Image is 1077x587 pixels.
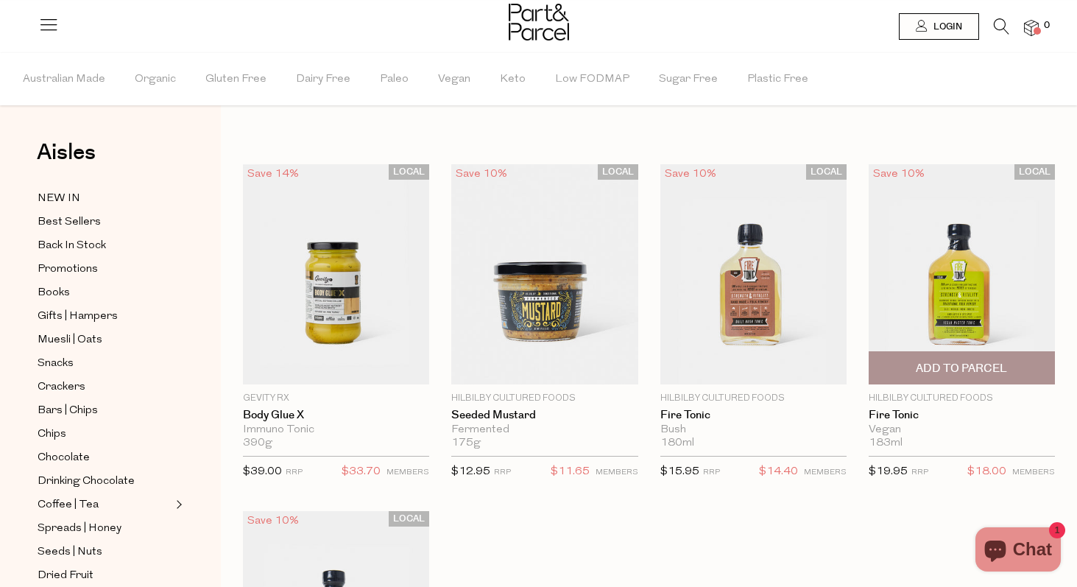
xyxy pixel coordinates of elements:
small: MEMBERS [386,468,429,477]
a: Bars | Chips [38,401,172,420]
p: Gevity RX [243,392,429,405]
a: Promotions [38,260,172,278]
a: Seeded Mustard [451,409,638,422]
span: Low FODMAP [555,54,629,105]
div: Immuno Tonic [243,423,429,437]
span: Best Sellers [38,214,101,231]
div: Save 10% [451,164,512,184]
a: Seeds | Nuts [38,543,172,561]
span: Back In Stock [38,237,106,255]
img: Seeded Mustard [451,164,638,384]
span: 180ml [660,437,694,450]
a: Fire Tonic [869,409,1055,422]
span: $33.70 [342,463,381,482]
img: Fire Tonic [660,164,847,384]
a: Login [899,13,979,40]
div: Save 14% [243,164,303,184]
span: Chocolate [38,449,90,467]
a: Snacks [38,354,172,373]
span: LOCAL [389,511,429,527]
a: Best Sellers [38,213,172,231]
img: Fire Tonic [869,164,1055,384]
div: Save 10% [869,164,929,184]
img: Body Glue X [243,164,429,384]
small: MEMBERS [596,468,638,477]
span: Coffee | Tea [38,496,99,514]
span: Dried Fruit [38,567,93,585]
span: Paleo [380,54,409,105]
button: Expand/Collapse Coffee | Tea [172,496,183,513]
span: Vegan [438,54,470,105]
span: $39.00 [243,466,282,477]
a: Crackers [38,378,172,396]
a: NEW IN [38,189,172,208]
div: Vegan [869,423,1055,437]
a: 0 [1024,20,1039,35]
a: Chocolate [38,449,172,467]
div: Fermented [451,423,638,437]
span: Add To Parcel [916,361,1007,376]
span: Spreads | Honey [38,520,121,538]
small: MEMBERS [804,468,847,477]
small: RRP [911,468,928,477]
span: Sugar Free [659,54,718,105]
span: Gifts | Hampers [38,308,118,326]
a: Aisles [37,141,96,178]
a: Muesli | Oats [38,331,172,349]
span: Chips [38,426,66,443]
span: $15.95 [660,466,699,477]
span: Organic [135,54,176,105]
span: Keto [500,54,526,105]
span: Dairy Free [296,54,350,105]
a: Spreads | Honey [38,519,172,538]
img: Part&Parcel [509,4,569,41]
span: Drinking Chocolate [38,473,135,491]
p: Hilbilby Cultured Foods [869,392,1055,405]
p: Hilbilby Cultured Foods [451,392,638,405]
small: RRP [286,468,303,477]
a: Drinking Chocolate [38,472,172,491]
a: Body Glue X [243,409,429,422]
span: Australian Made [23,54,105,105]
a: Fire Tonic [660,409,847,422]
span: 390g [243,437,272,450]
span: LOCAL [1014,164,1055,180]
span: 175g [451,437,481,450]
span: Bars | Chips [38,402,98,420]
span: Seeds | Nuts [38,544,102,561]
span: Promotions [38,261,98,278]
span: Gluten Free [205,54,266,105]
span: 183ml [869,437,903,450]
span: Snacks [38,355,74,373]
span: Books [38,284,70,302]
a: Back In Stock [38,236,172,255]
small: RRP [494,468,511,477]
a: Gifts | Hampers [38,307,172,326]
span: $19.95 [869,466,908,477]
span: $18.00 [967,463,1006,482]
span: Crackers [38,379,85,396]
a: Coffee | Tea [38,496,172,514]
div: Save 10% [660,164,721,184]
a: Chips [38,425,172,443]
span: Login [930,21,962,33]
a: Books [38,284,172,302]
div: Save 10% [243,511,303,531]
span: Aisles [37,136,96,169]
small: MEMBERS [1012,468,1055,477]
span: $12.95 [451,466,490,477]
span: $14.40 [759,463,798,482]
a: Dried Fruit [38,566,172,585]
p: Hilbilby Cultured Foods [660,392,847,405]
span: LOCAL [806,164,847,180]
span: LOCAL [598,164,638,180]
span: Plastic Free [747,54,808,105]
small: RRP [703,468,720,477]
div: Bush [660,423,847,437]
button: Add To Parcel [869,351,1055,384]
inbox-online-store-chat: Shopify online store chat [971,527,1065,575]
span: $11.65 [551,463,590,482]
span: NEW IN [38,190,80,208]
span: Muesli | Oats [38,331,102,349]
span: LOCAL [389,164,429,180]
